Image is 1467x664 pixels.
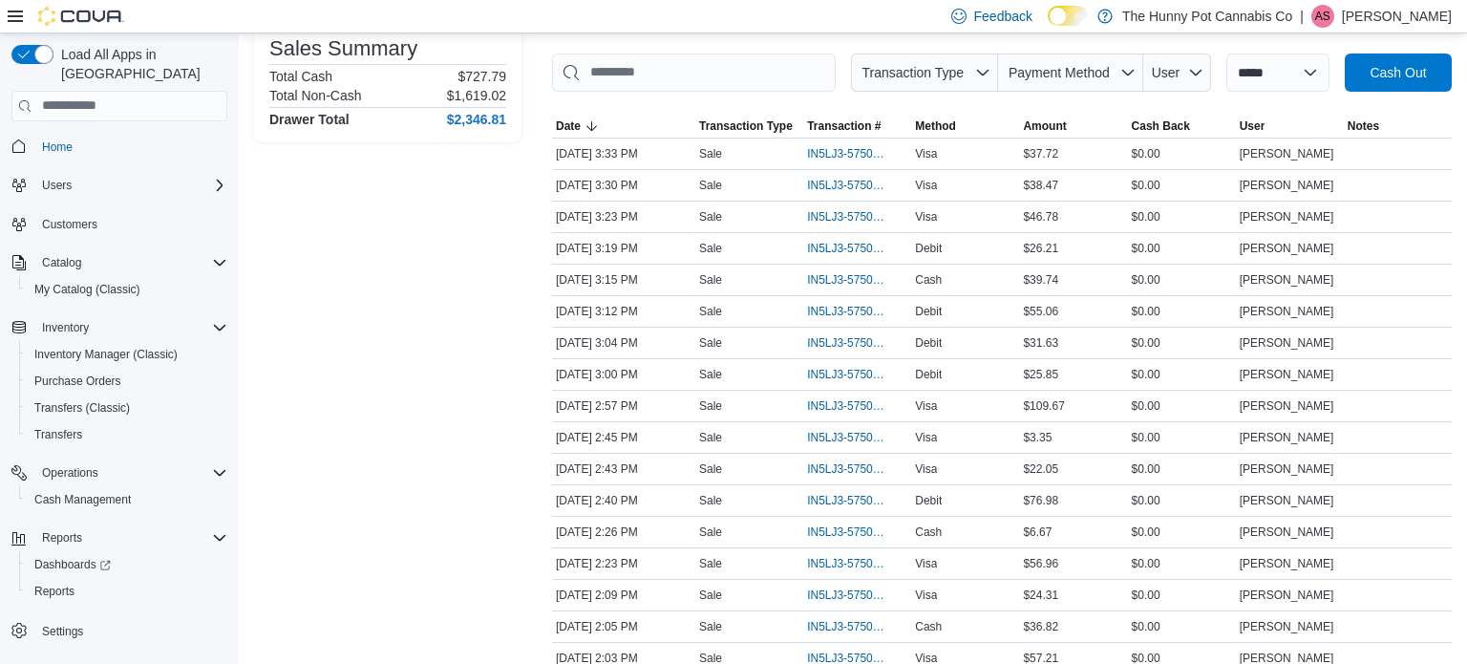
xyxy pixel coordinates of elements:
[552,363,695,386] div: [DATE] 3:00 PM
[915,398,937,414] span: Visa
[4,525,235,551] button: Reports
[552,174,695,197] div: [DATE] 3:30 PM
[1128,332,1236,354] div: $0.00
[1023,493,1058,508] span: $76.98
[911,115,1019,138] button: Method
[27,370,129,393] a: Purchase Orders
[807,142,907,165] button: IN5LJ3-5750812
[1128,615,1236,638] div: $0.00
[19,578,235,605] button: Reports
[53,45,227,83] span: Load All Apps in [GEOGRAPHIC_DATA]
[34,251,227,274] span: Catalog
[1023,588,1058,603] span: $24.31
[915,209,937,225] span: Visa
[807,395,907,418] button: IN5LJ3-5750561
[19,486,235,513] button: Cash Management
[1023,398,1064,414] span: $109.67
[699,430,722,445] p: Sale
[34,213,105,236] a: Customers
[42,465,98,481] span: Operations
[807,268,907,291] button: IN5LJ3-5750694
[552,142,695,165] div: [DATE] 3:33 PM
[27,278,227,301] span: My Catalog (Classic)
[915,241,942,256] span: Debit
[1023,461,1058,477] span: $22.05
[915,146,937,161] span: Visa
[1023,556,1058,571] span: $56.96
[34,347,178,362] span: Inventory Manager (Classic)
[1048,26,1049,27] span: Dark Mode
[34,316,227,339] span: Inventory
[1009,65,1110,80] span: Payment Method
[699,209,722,225] p: Sale
[34,526,227,549] span: Reports
[1128,458,1236,481] div: $0.00
[1023,619,1058,634] span: $36.82
[807,493,888,508] span: IN5LJ3-5750442
[699,398,722,414] p: Sale
[699,619,722,634] p: Sale
[1311,5,1334,28] div: Andre Savard
[1240,335,1334,351] span: [PERSON_NAME]
[1345,54,1452,92] button: Cash Out
[34,427,82,442] span: Transfers
[27,423,90,446] a: Transfers
[1348,118,1379,134] span: Notes
[807,146,888,161] span: IN5LJ3-5750812
[34,212,227,236] span: Customers
[915,493,942,508] span: Debit
[19,551,235,578] a: Dashboards
[1240,398,1334,414] span: [PERSON_NAME]
[807,398,888,414] span: IN5LJ3-5750561
[42,255,81,270] span: Catalog
[861,65,964,80] span: Transaction Type
[552,54,836,92] input: This is a search bar. As you type, the results lower in the page will automatically filter.
[915,367,942,382] span: Debit
[1240,241,1334,256] span: [PERSON_NAME]
[1128,363,1236,386] div: $0.00
[699,367,722,382] p: Sale
[699,588,722,603] p: Sale
[1128,115,1236,138] button: Cash Back
[1240,146,1334,161] span: [PERSON_NAME]
[34,282,140,297] span: My Catalog (Classic)
[915,556,937,571] span: Visa
[552,237,695,260] div: [DATE] 3:19 PM
[1048,6,1088,26] input: Dark Mode
[807,178,888,193] span: IN5LJ3-5750786
[19,368,235,395] button: Purchase Orders
[552,458,695,481] div: [DATE] 2:43 PM
[1128,174,1236,197] div: $0.00
[998,54,1143,92] button: Payment Method
[27,553,227,576] span: Dashboards
[447,112,506,127] h4: $2,346.81
[269,88,362,103] h6: Total Non-Cash
[19,276,235,303] button: My Catalog (Classic)
[915,118,956,134] span: Method
[1023,118,1066,134] span: Amount
[1122,5,1292,28] p: The Hunny Pot Cannabis Co
[699,146,722,161] p: Sale
[807,300,907,323] button: IN5LJ3-5750674
[807,241,888,256] span: IN5LJ3-5750727
[4,249,235,276] button: Catalog
[1128,395,1236,418] div: $0.00
[552,615,695,638] div: [DATE] 2:05 PM
[1023,241,1058,256] span: $26.21
[1128,521,1236,544] div: $0.00
[807,272,888,288] span: IN5LJ3-5750694
[1370,63,1426,82] span: Cash Out
[1240,619,1334,634] span: [PERSON_NAME]
[1023,304,1058,319] span: $55.06
[1152,65,1180,80] span: User
[807,552,907,575] button: IN5LJ3-5750326
[34,557,111,572] span: Dashboards
[807,430,888,445] span: IN5LJ3-5750475
[807,619,888,634] span: IN5LJ3-5750180
[1315,5,1330,28] span: AS
[807,521,907,544] button: IN5LJ3-5750344
[34,461,227,484] span: Operations
[552,489,695,512] div: [DATE] 2:40 PM
[1023,178,1058,193] span: $38.47
[34,316,96,339] button: Inventory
